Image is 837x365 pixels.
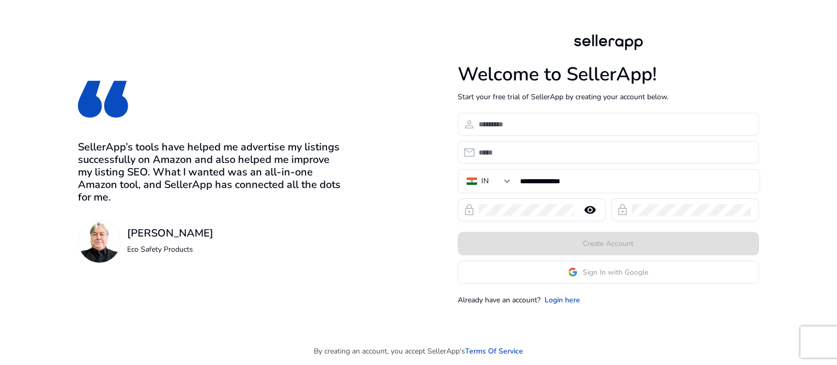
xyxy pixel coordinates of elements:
[458,63,759,86] h1: Welcome to SellerApp!
[78,141,346,204] h3: SellerApp’s tools have helped me advertise my listings successfully on Amazon and also helped me ...
[458,91,759,102] p: Start your free trial of SellerApp by creating your account below.
[463,118,476,131] span: person
[616,204,629,216] span: lock
[465,346,523,357] a: Terms Of Service
[458,295,540,305] p: Already have an account?
[481,175,489,187] div: IN
[463,146,476,159] span: email
[578,204,603,216] mat-icon: remove_red_eye
[463,204,476,216] span: lock
[127,244,213,255] p: Eco Safety Products
[545,295,580,305] a: Login here
[127,227,213,240] h3: [PERSON_NAME]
